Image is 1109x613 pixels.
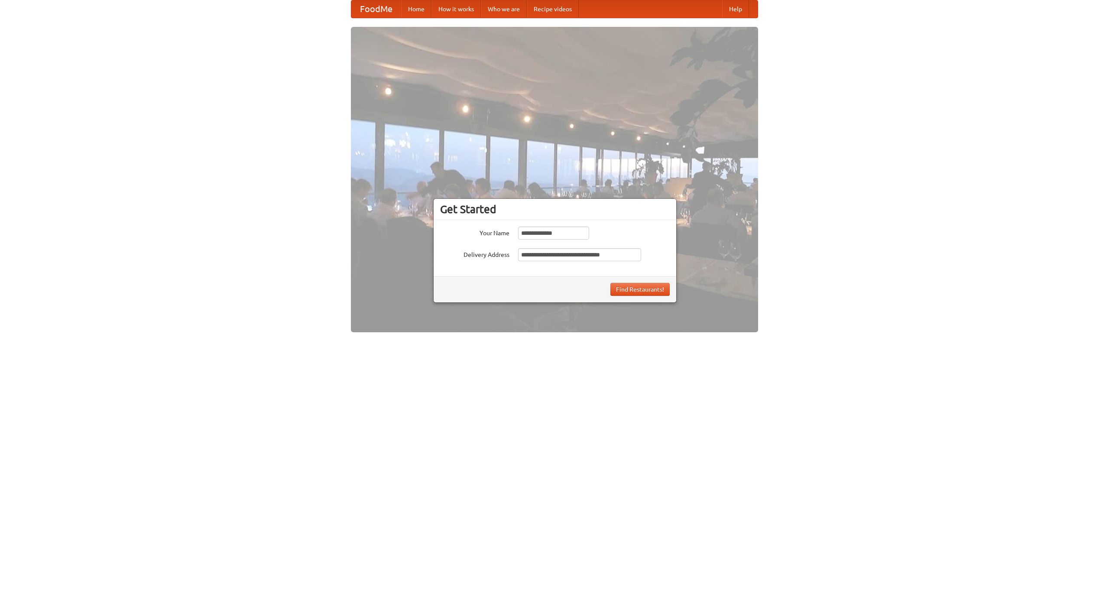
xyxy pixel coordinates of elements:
h3: Get Started [440,203,670,216]
a: How it works [431,0,481,18]
a: FoodMe [351,0,401,18]
a: Help [722,0,749,18]
a: Home [401,0,431,18]
button: Find Restaurants! [610,283,670,296]
label: Delivery Address [440,248,509,259]
a: Who we are [481,0,527,18]
label: Your Name [440,227,509,237]
a: Recipe videos [527,0,579,18]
